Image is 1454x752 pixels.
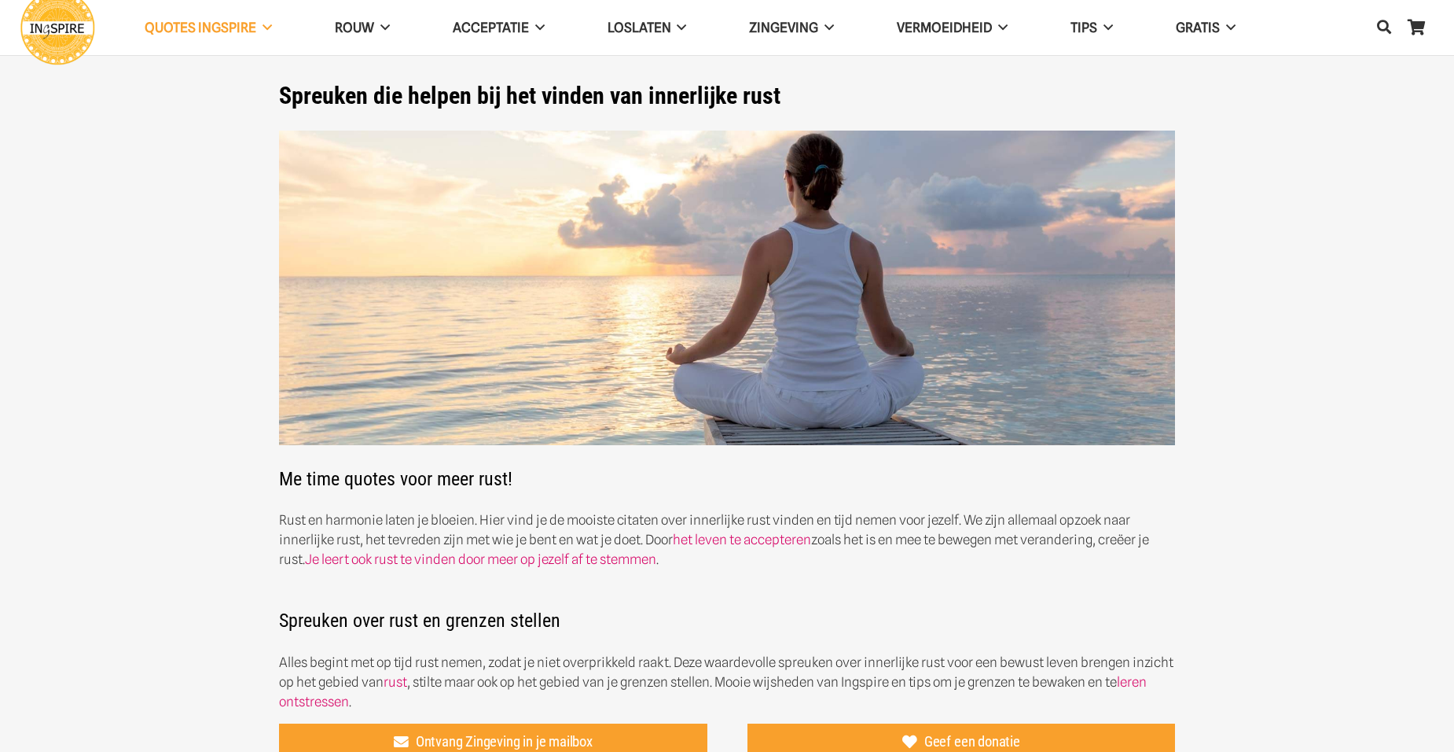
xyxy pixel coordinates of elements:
span: Geef een donatie [924,733,1020,750]
a: het leven te accepteren [673,532,811,547]
a: TIPS [1039,8,1144,48]
span: Ontvang Zingeving in je mailbox [416,733,593,750]
a: Acceptatie [421,8,576,48]
a: Zingeving [718,8,865,48]
span: GRATIS [1176,20,1220,35]
span: Zingeving [749,20,818,35]
a: QUOTES INGSPIRE [113,8,303,48]
a: leren ontstressen [279,674,1147,710]
h2: Me time quotes voor meer rust! [279,131,1175,491]
span: ROUW [335,20,374,35]
a: GRATIS [1144,8,1267,48]
a: Loslaten [576,8,718,48]
h1: Spreuken die helpen bij het vinden van innerlijke rust [279,82,1175,110]
span: Acceptatie [453,20,529,35]
span: QUOTES INGSPIRE [145,20,256,35]
a: Je leert ook rust te vinden door meer op jezelf af te stemmen [305,551,656,567]
a: ROUW [303,8,421,48]
span: Loslaten [608,20,671,35]
p: Rust en harmonie laten je bloeien. Hier vind je de mooiste citaten over innerlijke rust vinden en... [279,511,1175,570]
h2: Spreuken over rust en grenzen stellen [279,590,1175,632]
a: rust [384,674,407,690]
a: VERMOEIDHEID [865,8,1039,48]
p: Alles begint met op tijd rust nemen, zodat je niet overprikkeld raakt. Deze waardevolle spreuken ... [279,653,1175,712]
span: TIPS [1070,20,1097,35]
img: Innerlijke rust spreuken van ingspire voor balans en geluk [279,131,1175,446]
span: VERMOEIDHEID [897,20,992,35]
a: Zoeken [1368,9,1400,46]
